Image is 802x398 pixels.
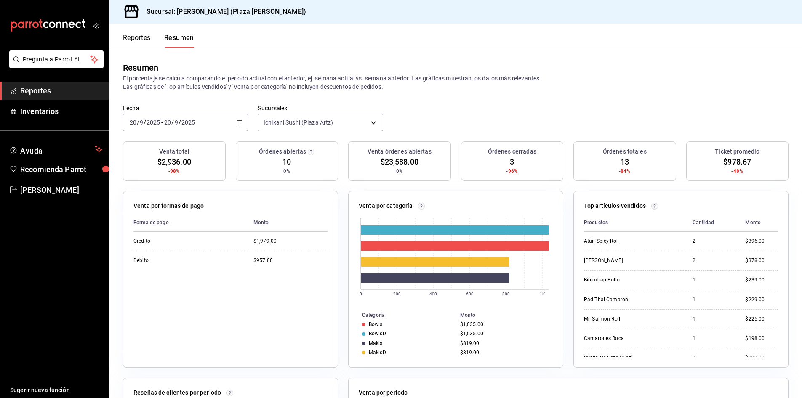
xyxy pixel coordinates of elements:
div: Pad Thai Camaron [584,296,668,303]
th: Monto [247,214,328,232]
h3: Órdenes abiertas [259,147,306,156]
div: $1,035.00 [460,331,549,337]
th: Cantidad [686,214,738,232]
div: Bibimbap Pollo [584,276,668,284]
text: 0 [360,292,362,296]
th: Monto [457,310,563,320]
span: -98% [168,167,180,175]
span: Inventarios [20,106,102,117]
p: Venta por categoría [359,202,413,210]
th: Categoría [349,310,457,320]
div: $198.00 [745,354,778,361]
th: Monto [738,214,778,232]
span: / [179,119,181,126]
span: 10 [282,156,291,167]
span: Ayuda [20,144,91,154]
div: $378.00 [745,257,778,264]
text: 1K [540,292,545,296]
span: Pregunta a Parrot AI [23,55,91,64]
h3: Órdenes totales [603,147,647,156]
div: $1,035.00 [460,321,549,327]
div: MakisD [369,350,386,356]
span: [PERSON_NAME] [20,184,102,196]
text: 800 [502,292,510,296]
div: $239.00 [745,276,778,284]
div: $225.00 [745,316,778,323]
span: / [144,119,146,126]
input: -- [174,119,179,126]
span: Reportes [20,85,102,96]
button: Resumen [164,34,194,48]
div: 1 [693,316,732,323]
div: Gyoza De Pato (4 pz) [584,354,668,361]
label: Sucursales [258,105,383,111]
div: $198.00 [745,335,778,342]
h3: Órdenes cerradas [488,147,536,156]
div: Atún Spicy Roll [584,238,668,245]
span: / [137,119,139,126]
div: $229.00 [745,296,778,303]
input: ---- [146,119,160,126]
div: $819.00 [460,350,549,356]
h3: Venta órdenes abiertas [368,147,432,156]
div: Debito [133,257,218,264]
span: 3 [510,156,514,167]
h3: Sucursal: [PERSON_NAME] (Plaza [PERSON_NAME]) [140,7,306,17]
p: Reseñas de clientes por periodo [133,388,221,397]
span: $2,936.00 [157,156,191,167]
input: -- [164,119,171,126]
p: Venta por periodo [359,388,408,397]
div: $396.00 [745,238,778,245]
label: Fecha [123,105,248,111]
div: 1 [693,335,732,342]
span: - [161,119,163,126]
span: / [171,119,174,126]
div: 2 [693,238,732,245]
div: 2 [693,257,732,264]
button: Pregunta a Parrot AI [9,50,104,68]
div: $1,979.00 [253,238,328,245]
div: 1 [693,296,732,303]
div: $819.00 [460,340,549,346]
span: Sugerir nueva función [10,386,102,395]
div: BowlsD [369,331,386,337]
span: $978.67 [723,156,751,167]
span: 0% [396,167,403,175]
span: $23,588.00 [381,156,418,167]
th: Forma de pago [133,214,247,232]
div: Camarones Roca [584,335,668,342]
span: -84% [619,167,631,175]
div: navigation tabs [123,34,194,48]
div: Makis [369,340,383,346]
text: 200 [393,292,401,296]
div: $957.00 [253,257,328,264]
p: Venta por formas de pago [133,202,204,210]
a: Pregunta a Parrot AI [6,61,104,70]
span: -96% [506,167,518,175]
span: 13 [621,156,629,167]
div: Mr. Salmon Roll [584,316,668,323]
input: -- [139,119,144,126]
div: 1 [693,354,732,361]
span: -48% [731,167,743,175]
h3: Venta total [159,147,189,156]
button: open_drawer_menu [93,22,99,29]
text: 600 [466,292,474,296]
div: Bowls [369,321,383,327]
div: Credito [133,238,218,245]
div: [PERSON_NAME] [584,257,668,264]
span: Recomienda Parrot [20,164,102,175]
span: Ichikani Sushi (Plaza Artz) [264,118,333,127]
input: ---- [181,119,195,126]
div: 1 [693,276,732,284]
th: Productos [584,214,686,232]
input: -- [129,119,137,126]
button: Reportes [123,34,151,48]
h3: Ticket promedio [715,147,759,156]
text: 400 [429,292,437,296]
div: Resumen [123,61,158,74]
span: 0% [283,167,290,175]
p: El porcentaje se calcula comparando el período actual con el anterior, ej. semana actual vs. sema... [123,74,789,91]
p: Top artículos vendidos [584,202,646,210]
